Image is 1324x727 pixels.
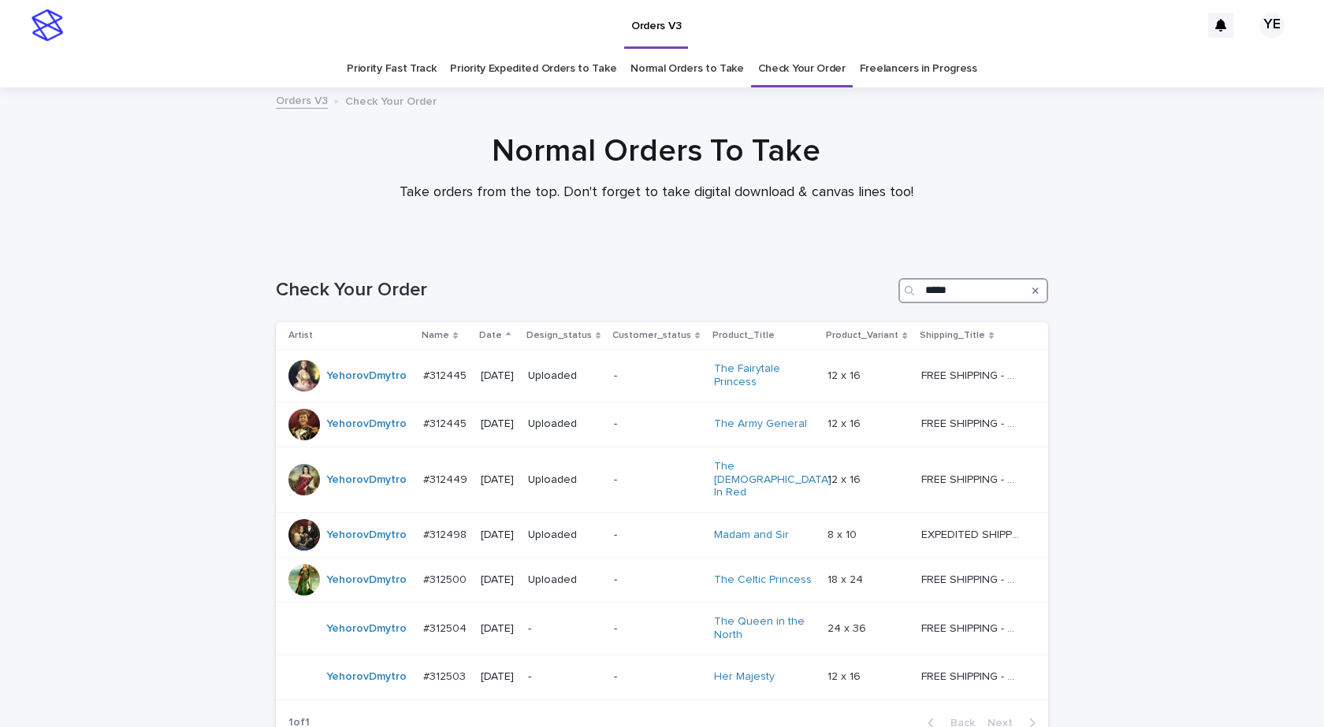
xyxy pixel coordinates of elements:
[630,50,744,87] a: Normal Orders to Take
[345,91,437,109] p: Check Your Order
[326,573,407,587] a: YehorovDmytro
[714,529,789,542] a: Madam and Sir
[423,525,470,542] p: #312498
[827,525,860,542] p: 8 x 10
[921,366,1023,383] p: FREE SHIPPING - preview in 1-2 business days, after your approval delivery will take 5-10 b.d.
[276,558,1048,603] tr: YehorovDmytro #312500#312500 [DATE]Uploaded-The Celtic Princess 18 x 2418 x 24 FREE SHIPPING - pr...
[422,327,449,344] p: Name
[423,570,470,587] p: #312500
[528,670,601,684] p: -
[347,50,436,87] a: Priority Fast Track
[528,529,601,542] p: Uploaded
[528,369,601,383] p: Uploaded
[920,327,985,344] p: Shipping_Title
[326,417,407,431] a: YehorovDmytro
[288,327,313,344] p: Artist
[326,529,407,542] a: YehorovDmytro
[921,570,1023,587] p: FREE SHIPPING - preview in 1-2 business days, after your approval delivery will take 5-10 b.d.
[481,369,515,383] p: [DATE]
[1259,13,1285,38] div: YE
[423,470,470,487] p: #312449
[326,670,407,684] a: YehorovDmytro
[826,327,898,344] p: Product_Variant
[481,573,515,587] p: [DATE]
[481,670,515,684] p: [DATE]
[898,278,1048,303] input: Search
[423,619,470,636] p: #312504
[860,50,977,87] a: Freelancers in Progress
[276,350,1048,402] tr: YehorovDmytro #312445#312445 [DATE]Uploaded-The Fairytale Princess 12 x 1612 x 16 FREE SHIPPING -...
[921,619,1023,636] p: FREE SHIPPING - preview in 1-2 business days, after your approval delivery will take 5-10 b.d.
[921,667,1023,684] p: FREE SHIPPING - preview in 1-2 business days, after your approval delivery will take 5-10 b.d.
[528,417,601,431] p: Uploaded
[326,473,407,487] a: YehorovDmytro
[614,622,701,636] p: -
[276,603,1048,655] tr: YehorovDmytro #312504#312504 [DATE]--The Queen in the North 24 x 3624 x 36 FREE SHIPPING - previe...
[827,667,864,684] p: 12 x 16
[276,655,1048,699] tr: YehorovDmytro #312503#312503 [DATE]--Her Majesty 12 x 1612 x 16 FREE SHIPPING - preview in 1-2 bu...
[450,50,616,87] a: Priority Expedited Orders to Take
[827,414,864,431] p: 12 x 16
[614,473,701,487] p: -
[714,573,812,587] a: The Celtic Princess
[270,132,1043,170] h1: Normal Orders To Take
[921,414,1023,431] p: FREE SHIPPING - preview in 1-2 business days, after your approval delivery will take 5-10 b.d.
[276,447,1048,512] tr: YehorovDmytro #312449#312449 [DATE]Uploaded-The [DEMOGRAPHIC_DATA] In Red 12 x 1612 x 16 FREE SHI...
[614,369,701,383] p: -
[528,573,601,587] p: Uploaded
[827,570,866,587] p: 18 x 24
[921,525,1023,542] p: EXPEDITED SHIPPING - preview in 1 business day; delivery up to 5 business days after your approval.
[276,513,1048,558] tr: YehorovDmytro #312498#312498 [DATE]Uploaded-Madam and Sir 8 x 108 x 10 EXPEDITED SHIPPING - previ...
[481,417,515,431] p: [DATE]
[276,402,1048,447] tr: YehorovDmytro #312445#312445 [DATE]Uploaded-The Army General 12 x 1612 x 16 FREE SHIPPING - previ...
[528,473,601,487] p: Uploaded
[614,573,701,587] p: -
[827,470,864,487] p: 12 x 16
[712,327,775,344] p: Product_Title
[423,667,469,684] p: #312503
[276,91,328,109] a: Orders V3
[921,470,1023,487] p: FREE SHIPPING - preview in 1-2 business days, after your approval delivery will take 5-10 b.d.
[827,619,869,636] p: 24 x 36
[481,473,515,487] p: [DATE]
[528,622,601,636] p: -
[714,362,813,389] a: The Fairytale Princess
[614,529,701,542] p: -
[481,622,515,636] p: [DATE]
[32,9,63,41] img: stacker-logo-s-only.png
[614,417,701,431] p: -
[714,615,813,642] a: The Queen in the North
[423,414,470,431] p: #312445
[526,327,592,344] p: Design_status
[714,670,775,684] a: Her Majesty
[341,184,972,202] p: Take orders from the top. Don't forget to take digital download & canvas lines too!
[612,327,691,344] p: Customer_status
[326,622,407,636] a: YehorovDmytro
[479,327,502,344] p: Date
[423,366,470,383] p: #312445
[481,529,515,542] p: [DATE]
[827,366,864,383] p: 12 x 16
[758,50,846,87] a: Check Your Order
[614,670,701,684] p: -
[326,369,407,383] a: YehorovDmytro
[714,417,807,431] a: The Army General
[714,460,831,499] a: The [DEMOGRAPHIC_DATA] In Red
[276,279,892,302] h1: Check Your Order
